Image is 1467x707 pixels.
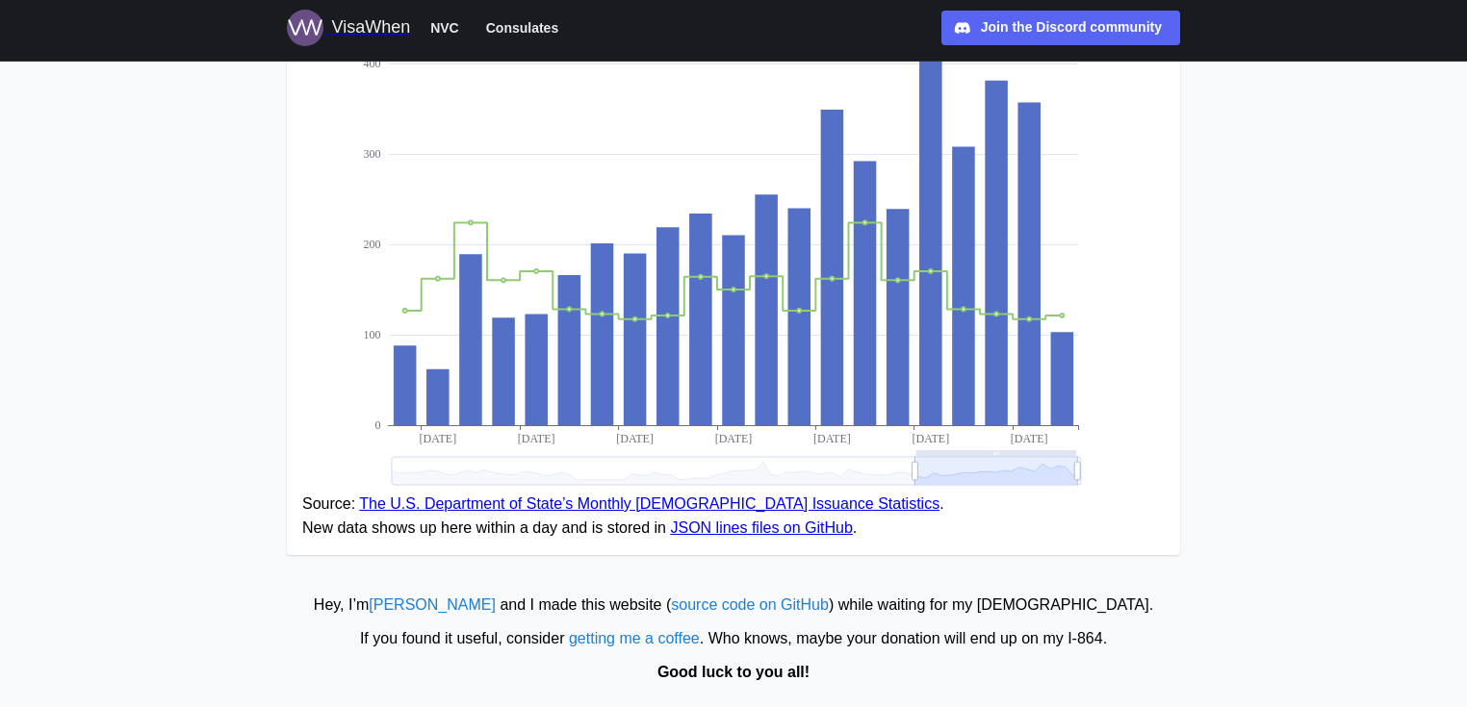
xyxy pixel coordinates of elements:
text: [DATE] [912,432,949,445]
text: [DATE] [1011,432,1048,445]
a: [PERSON_NAME] [369,596,496,613]
div: Join the Discord community [981,17,1162,38]
text: 100 [364,328,381,341]
button: Consulates [477,15,567,40]
span: NVC [430,16,459,39]
div: Good luck to you all! [10,661,1457,685]
div: If you found it useful, consider . Who knows, maybe your donation will end up on my I‑864. [10,627,1457,651]
a: Logo for VisaWhen VisaWhen [287,10,410,46]
text: [DATE] [518,432,555,445]
div: VisaWhen [331,14,410,41]
text: 0 [375,418,381,432]
a: source code on GitHub [671,596,829,613]
text: 300 [364,147,381,161]
span: Consulates [486,16,558,39]
div: Hey, I’m and I made this website ( ) while waiting for my [DEMOGRAPHIC_DATA]. [10,593,1457,618]
a: JSON lines files on GitHub [670,519,852,536]
a: getting me a coffee [569,630,700,646]
text: [DATE] [616,432,654,445]
text: [DATE] [813,432,851,445]
a: The U.S. Department of State’s Monthly [DEMOGRAPHIC_DATA] Issuance Statistics [359,495,939,512]
a: Join the Discord community [941,11,1180,45]
figcaption: Source: . New data shows up here within a day and is stored in . [302,492,1165,541]
text: 400 [364,57,381,70]
img: Logo for VisaWhen [287,10,323,46]
text: [DATE] [419,432,456,445]
button: NVC [422,15,468,40]
text: [DATE] [715,432,753,445]
text: 200 [364,238,381,251]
